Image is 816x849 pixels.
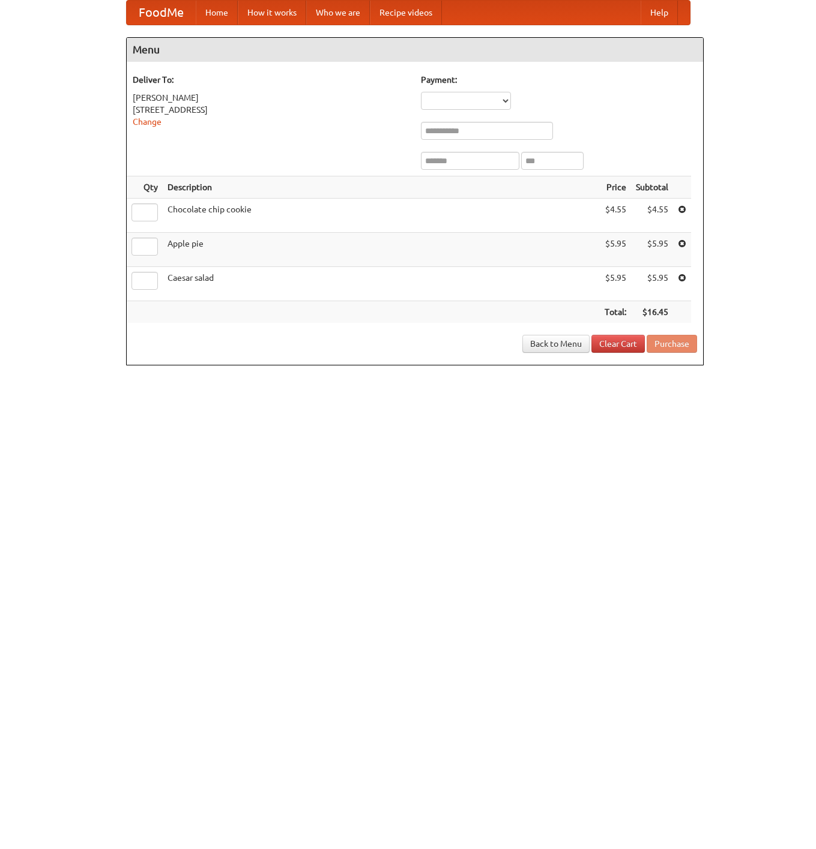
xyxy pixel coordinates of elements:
[600,199,631,233] td: $4.55
[306,1,370,25] a: Who we are
[133,92,409,104] div: [PERSON_NAME]
[196,1,238,25] a: Home
[600,267,631,301] td: $5.95
[591,335,645,353] a: Clear Cart
[647,335,697,353] button: Purchase
[238,1,306,25] a: How it works
[163,176,600,199] th: Description
[163,233,600,267] td: Apple pie
[522,335,590,353] a: Back to Menu
[127,1,196,25] a: FoodMe
[133,74,409,86] h5: Deliver To:
[127,176,163,199] th: Qty
[370,1,442,25] a: Recipe videos
[600,233,631,267] td: $5.95
[133,117,162,127] a: Change
[631,199,673,233] td: $4.55
[133,104,409,116] div: [STREET_ADDRESS]
[127,38,703,62] h4: Menu
[163,267,600,301] td: Caesar salad
[631,267,673,301] td: $5.95
[631,176,673,199] th: Subtotal
[631,301,673,323] th: $16.45
[421,74,697,86] h5: Payment:
[163,199,600,233] td: Chocolate chip cookie
[631,233,673,267] td: $5.95
[641,1,678,25] a: Help
[600,176,631,199] th: Price
[600,301,631,323] th: Total:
